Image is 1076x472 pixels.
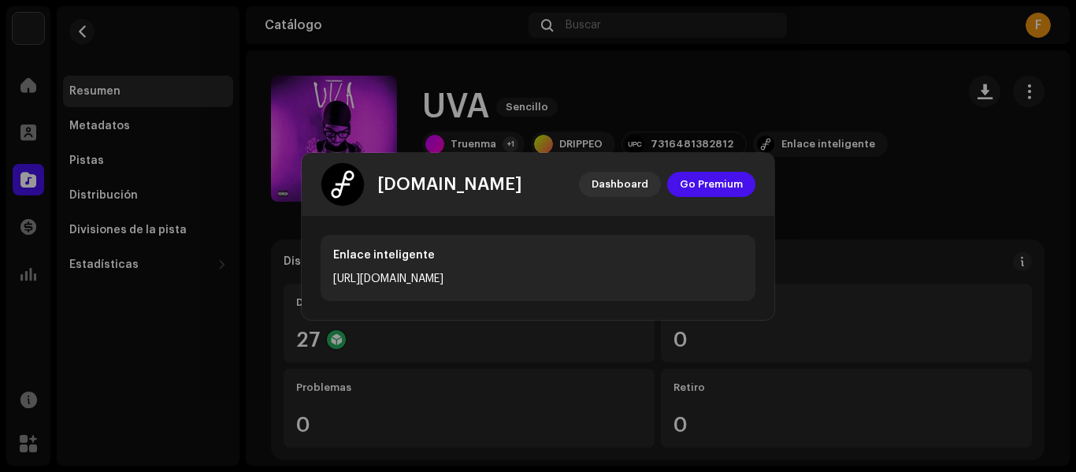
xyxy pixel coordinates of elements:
[592,169,648,200] span: Dashboard
[680,169,743,200] span: Go Premium
[579,172,661,197] button: Dashboard
[333,247,435,263] div: Enlace inteligente
[377,175,521,194] div: [DOMAIN_NAME]
[667,172,755,197] button: Go Premium
[333,269,443,288] div: [URL][DOMAIN_NAME]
